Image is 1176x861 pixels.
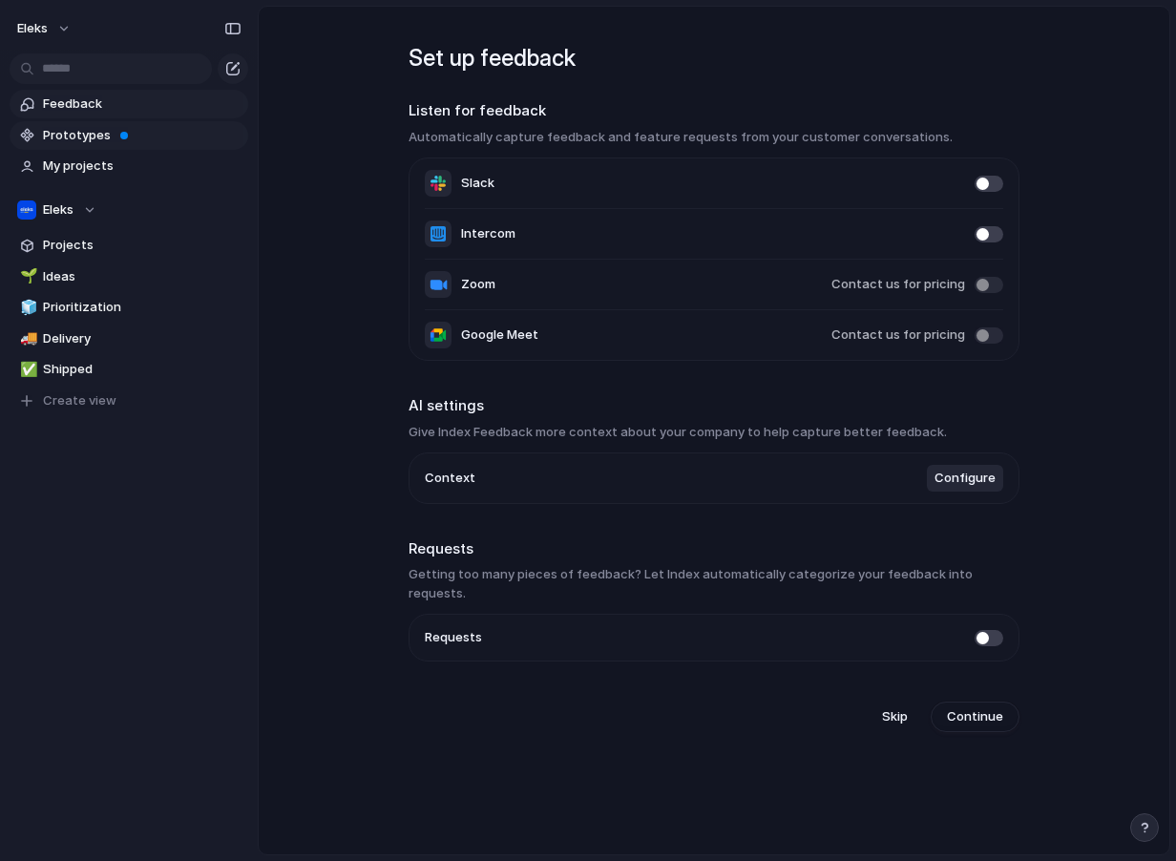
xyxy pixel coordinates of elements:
[867,702,923,732] button: Skip
[10,355,248,384] a: ✅Shipped
[461,325,538,345] span: Google Meet
[461,275,495,294] span: Zoom
[882,707,908,726] span: Skip
[9,13,81,44] button: eleks
[10,196,248,224] button: Eleks
[10,293,248,322] a: 🧊Prioritization
[43,236,241,255] span: Projects
[10,325,248,353] a: 🚚Delivery
[409,565,1019,602] h3: Getting too many pieces of feedback? Let Index automatically categorize your feedback into requests.
[17,19,48,38] span: eleks
[831,325,965,345] span: Contact us for pricing
[10,90,248,118] a: Feedback
[43,200,73,220] span: Eleks
[43,391,116,410] span: Create view
[425,469,475,488] span: Context
[409,538,1019,560] h2: Requests
[409,41,1019,75] h1: Set up feedback
[10,231,248,260] a: Projects
[20,359,33,381] div: ✅
[409,128,1019,147] h3: Automatically capture feedback and feature requests from your customer conversations.
[20,297,33,319] div: 🧊
[43,329,241,348] span: Delivery
[947,707,1003,726] span: Continue
[934,469,996,488] span: Configure
[10,262,248,291] a: 🌱Ideas
[10,152,248,180] a: My projects
[409,423,1019,442] h3: Give Index Feedback more context about your company to help capture better feedback.
[20,265,33,287] div: 🌱
[10,387,248,415] button: Create view
[20,327,33,349] div: 🚚
[831,275,965,294] span: Contact us for pricing
[43,267,241,286] span: Ideas
[43,157,241,176] span: My projects
[17,298,36,317] button: 🧊
[931,702,1019,732] button: Continue
[409,100,1019,122] h2: Listen for feedback
[425,628,482,647] span: Requests
[43,126,241,145] span: Prototypes
[10,121,248,150] a: Prototypes
[461,224,515,243] span: Intercom
[409,395,1019,417] h2: AI settings
[17,360,36,379] button: ✅
[17,267,36,286] button: 🌱
[43,298,241,317] span: Prioritization
[43,94,241,114] span: Feedback
[461,174,494,193] span: Slack
[927,465,1003,492] button: Configure
[17,329,36,348] button: 🚚
[43,360,241,379] span: Shipped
